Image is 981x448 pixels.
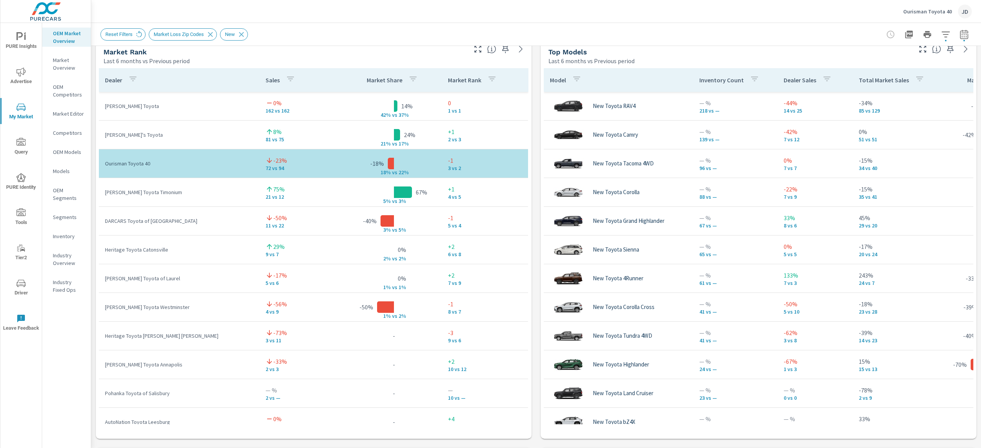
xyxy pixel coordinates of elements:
[448,366,522,372] p: 10 vs 12
[699,357,771,366] p: — %
[448,213,522,222] p: -1
[42,28,91,47] div: OEM Market Overview
[784,299,846,309] p: -50%
[416,188,427,197] p: 67%
[487,44,496,54] span: Market Rank shows you how you rank, in terms of sales, to other dealerships in your market. “Mark...
[499,43,512,55] span: Save this to your personalized report
[0,23,42,340] div: nav menu
[784,357,846,366] p: -67%
[784,156,846,165] p: 0%
[901,27,917,42] button: "Export Report to PDF"
[859,242,940,251] p: -17%
[593,160,654,167] p: New Toyota Tacoma 4WD
[273,414,282,423] p: 0%
[53,110,85,118] p: Market Editor
[375,140,395,147] p: 21% v
[448,76,481,84] p: Market Rank
[859,357,940,366] p: 15%
[3,67,39,86] span: Advertise
[393,389,395,398] p: -
[593,332,652,339] p: New Toyota Tundra 4WD
[699,280,771,286] p: 61 vs —
[699,185,771,194] p: — %
[553,95,584,118] img: glamour
[3,103,39,121] span: My Market
[784,271,846,280] p: 133%
[448,299,522,309] p: -1
[105,188,253,196] p: [PERSON_NAME] Toyota Timonium
[859,328,940,337] p: -39%
[266,309,340,315] p: 4 vs 9
[53,213,85,221] p: Segments
[395,140,413,147] p: s 17%
[375,169,395,176] p: 18% v
[448,280,522,286] p: 7 vs 9
[3,314,39,333] span: Leave Feedback
[375,312,395,319] p: 1% v
[375,111,395,118] p: 42% v
[699,165,771,171] p: 96 vs —
[100,28,146,41] div: Reset Filters
[699,156,771,165] p: — %
[859,271,940,280] p: 243%
[273,156,287,165] p: -23%
[266,222,340,229] p: 11 vs 22
[3,279,39,298] span: Driver
[859,76,909,84] p: Total Market Sales
[448,395,522,401] p: 10 vs —
[944,43,956,55] span: Save this to your personalized report
[859,299,940,309] p: -18%
[553,123,584,146] img: glamour
[53,129,85,137] p: Competitors
[593,103,635,110] p: New Toyota RAV4
[784,386,846,395] p: — %
[105,160,253,167] p: Ourisman Toyota 40
[3,208,39,227] span: Tools
[367,76,402,84] p: Market Share
[105,389,253,397] p: Pohanka Toyota of Salisbury
[273,127,282,136] p: 8%
[956,27,972,42] button: Select Date Range
[273,271,287,280] p: -17%
[53,186,85,202] p: OEM Segments
[448,309,522,315] p: 8 vs 7
[966,274,979,283] p: -33%
[960,43,972,55] a: See more details in report
[375,198,395,204] p: 5% v
[784,328,846,337] p: -62%
[699,222,771,229] p: 67 vs —
[699,309,771,315] p: 41 vs —
[784,165,846,171] p: 7 vs 7
[784,194,846,200] p: 7 vs 9
[859,108,940,114] p: 85 vs 129
[398,274,406,283] p: 0%
[395,226,413,233] p: s 5%
[593,361,649,368] p: New Toyota Highlander
[593,246,639,253] p: New Toyota Sienna
[42,81,91,100] div: OEM Competitors
[42,127,91,139] div: Competitors
[398,245,406,254] p: 0%
[699,108,771,114] p: 218 vs —
[784,213,846,222] p: 33%
[859,423,940,430] p: 8 vs 6
[375,226,395,233] p: 3% v
[448,271,522,280] p: +2
[553,324,584,347] img: glamour
[42,165,91,177] div: Models
[963,130,976,139] p: -42%
[859,337,940,343] p: 14 vs 23
[149,28,217,41] div: Market Loss Zip Codes
[3,173,39,192] span: PURE Identity
[448,414,522,423] p: +4
[103,48,147,56] h5: Market Rank
[553,238,584,261] img: glamour
[903,8,952,15] p: Ourisman Toyota 40
[448,136,522,142] p: 2 vs 3
[699,213,771,222] p: — %
[859,127,940,136] p: 0%
[784,242,846,251] p: 0%
[53,83,85,98] p: OEM Competitors
[395,284,413,291] p: s 1%
[375,255,395,262] p: 2% v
